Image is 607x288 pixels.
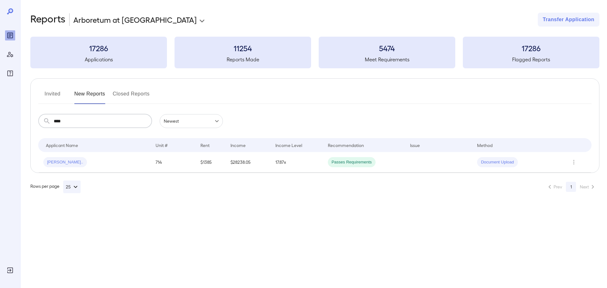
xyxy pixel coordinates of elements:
[5,30,15,40] div: Reports
[30,56,167,63] h5: Applications
[74,89,105,104] button: New Reports
[538,13,599,27] button: Transfer Application
[319,56,455,63] h5: Meet Requirements
[38,89,67,104] button: Invited
[150,152,195,173] td: 714
[30,13,65,27] h2: Reports
[328,159,376,165] span: Passes Requirements
[543,182,599,192] nav: pagination navigation
[30,43,167,53] h3: 17286
[566,182,576,192] button: page 1
[195,152,225,173] td: $1385
[319,43,455,53] h3: 5474
[5,68,15,78] div: FAQ
[230,141,246,149] div: Income
[156,141,168,149] div: Unit #
[175,56,311,63] h5: Reports Made
[46,141,78,149] div: Applicant Name
[328,141,364,149] div: Recommendation
[410,141,420,149] div: Issue
[5,49,15,59] div: Manage Users
[73,15,197,25] p: Arboretum at [GEOGRAPHIC_DATA]
[275,141,302,149] div: Income Level
[5,265,15,275] div: Log Out
[569,157,579,167] button: Row Actions
[160,114,223,128] div: Newest
[200,141,211,149] div: Rent
[30,37,599,68] summary: 17286Applications11254Reports Made5474Meet Requirements17286Flagged Reports
[477,141,493,149] div: Method
[463,43,599,53] h3: 17286
[113,89,150,104] button: Closed Reports
[477,159,518,165] span: Document Upload
[43,159,87,165] span: [PERSON_NAME]..
[175,43,311,53] h3: 11254
[63,181,81,193] button: 25
[270,152,323,173] td: 17.87x
[225,152,270,173] td: $28238.05
[463,56,599,63] h5: Flagged Reports
[30,181,81,193] div: Rows per page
